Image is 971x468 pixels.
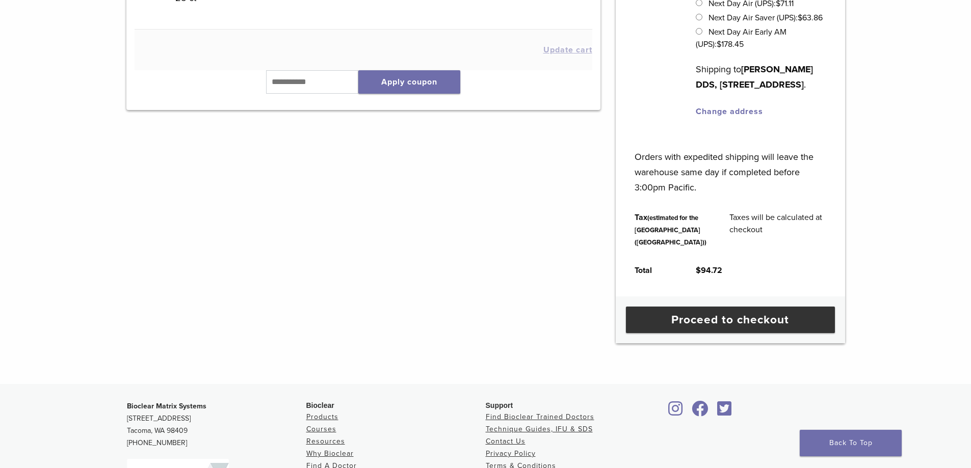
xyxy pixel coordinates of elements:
[635,134,826,195] p: Orders with expedited shipping will leave the warehouse same day if completed before 3:00pm Pacific.
[696,265,701,276] span: $
[696,64,813,90] strong: [PERSON_NAME] DDS, [STREET_ADDRESS]
[696,106,763,117] a: Change address
[306,425,336,433] a: Courses
[127,402,206,410] strong: Bioclear Matrix Systems
[486,425,593,433] a: Technique Guides, IFU & SDS
[798,13,823,23] bdi: 63.86
[800,430,902,456] a: Back To Top
[486,412,594,421] a: Find Bioclear Trained Doctors
[635,214,706,246] small: (estimated for the [GEOGRAPHIC_DATA] ([GEOGRAPHIC_DATA]))
[306,449,354,458] a: Why Bioclear
[689,407,712,417] a: Bioclear
[696,62,826,92] p: Shipping to .
[127,400,306,449] p: [STREET_ADDRESS] Tacoma, WA 98409 [PHONE_NUMBER]
[623,256,685,285] th: Total
[486,401,513,409] span: Support
[306,412,338,421] a: Products
[543,46,592,54] button: Update cart
[717,39,744,49] bdi: 178.45
[708,13,823,23] label: Next Day Air Saver (UPS):
[358,70,460,94] button: Apply coupon
[696,27,786,49] label: Next Day Air Early AM (UPS):
[696,265,722,276] bdi: 94.72
[714,407,736,417] a: Bioclear
[665,407,687,417] a: Bioclear
[486,449,536,458] a: Privacy Policy
[306,437,345,446] a: Resources
[798,13,802,23] span: $
[623,203,718,256] th: Tax
[718,203,837,256] td: Taxes will be calculated at checkout
[717,39,721,49] span: $
[626,307,835,333] a: Proceed to checkout
[306,401,334,409] span: Bioclear
[486,437,526,446] a: Contact Us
